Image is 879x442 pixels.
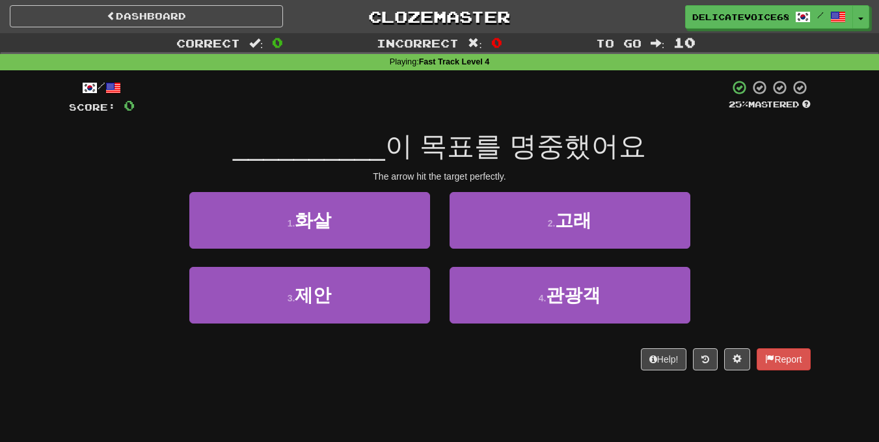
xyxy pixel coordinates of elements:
small: 4 . [539,293,547,303]
span: Correct [176,36,240,49]
span: 이 목표를 명중했어요 [385,131,646,161]
button: 3.제안 [189,267,430,324]
a: Clozemaster [303,5,576,28]
span: 관광객 [546,285,601,305]
button: 1.화살 [189,192,430,249]
span: / [817,10,824,20]
span: 화살 [295,210,331,230]
small: 3 . [288,293,295,303]
span: To go [596,36,642,49]
span: 고래 [555,210,591,230]
span: : [651,38,665,49]
span: : [249,38,264,49]
span: __________ [233,131,385,161]
span: 25 % [729,99,748,109]
span: Incorrect [377,36,459,49]
button: Report [757,348,810,370]
button: Round history (alt+y) [693,348,718,370]
div: The arrow hit the target perfectly. [69,170,811,183]
small: 2 . [548,218,556,228]
strong: Fast Track Level 4 [419,57,490,66]
div: Mastered [729,99,811,111]
span: 0 [272,35,283,50]
a: Dashboard [10,5,283,27]
span: : [468,38,482,49]
button: Help! [641,348,687,370]
small: 1 . [288,218,295,228]
span: 제안 [295,285,331,305]
span: Score: [69,102,116,113]
a: DelicateVoice6836 / [685,5,853,29]
span: 10 [673,35,696,50]
button: 4.관광객 [450,267,690,324]
div: / [69,79,135,96]
span: DelicateVoice6836 [692,11,789,23]
button: 2.고래 [450,192,690,249]
span: 0 [124,97,135,113]
span: 0 [491,35,502,50]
